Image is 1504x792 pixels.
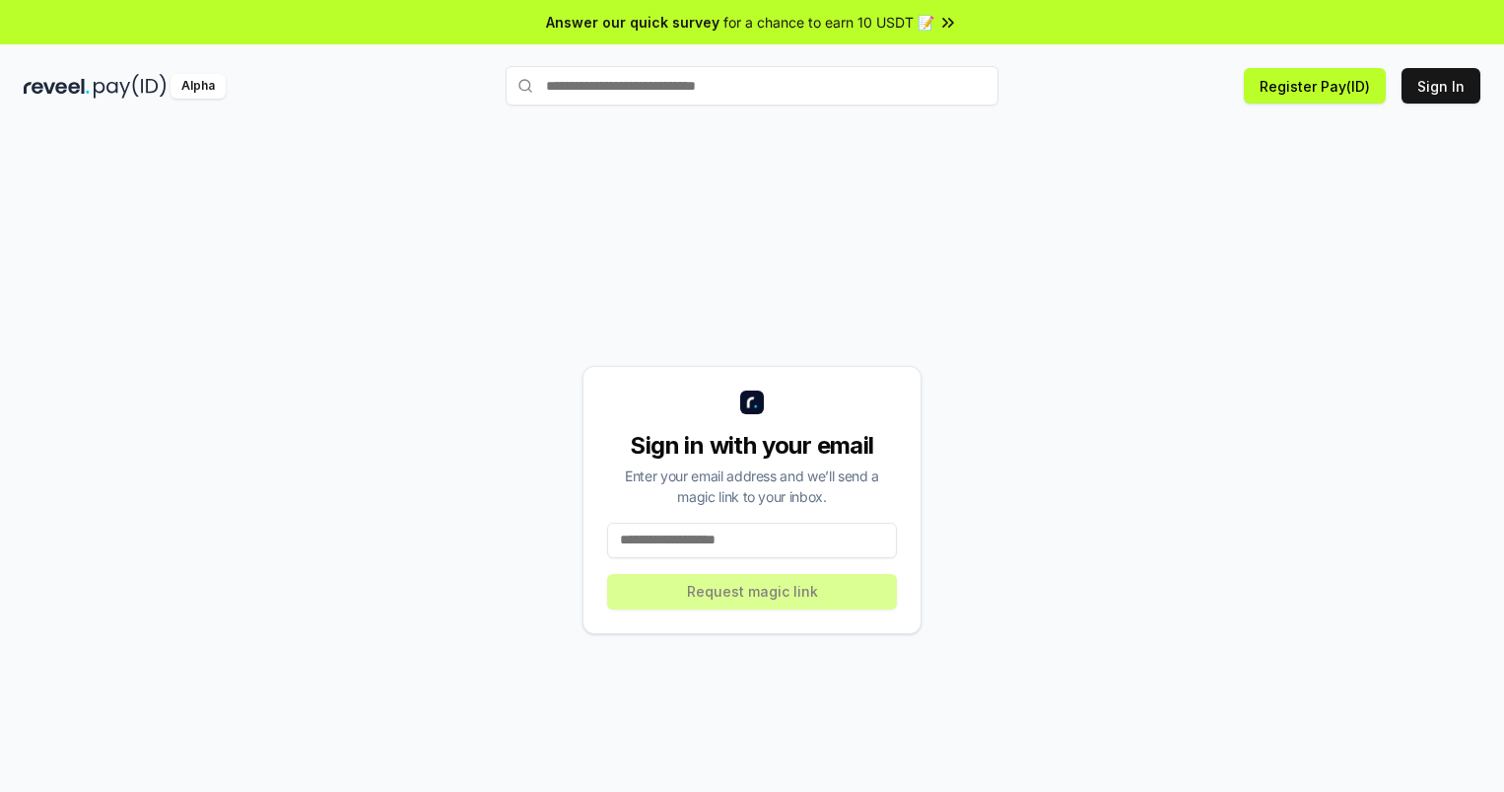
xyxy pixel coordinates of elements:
span: Answer our quick survey [546,12,719,33]
button: Register Pay(ID) [1244,68,1386,104]
div: Enter your email address and we’ll send a magic link to your inbox. [607,466,897,507]
span: for a chance to earn 10 USDT 📝 [723,12,934,33]
img: logo_small [740,391,764,414]
button: Sign In [1401,68,1480,104]
img: pay_id [94,74,167,99]
img: reveel_dark [24,74,90,99]
div: Alpha [171,74,226,99]
div: Sign in with your email [607,430,897,462]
